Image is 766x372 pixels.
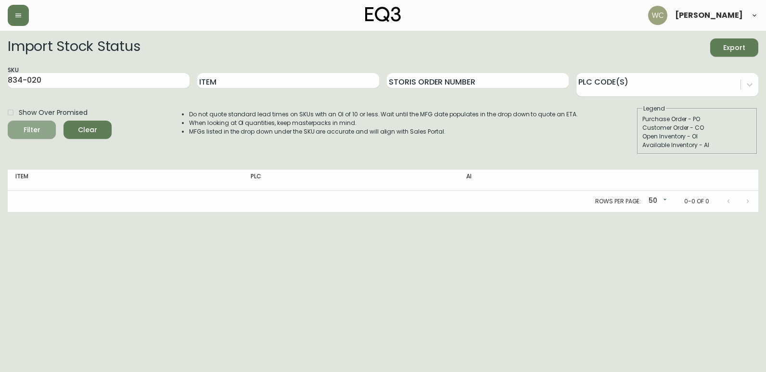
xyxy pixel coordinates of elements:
button: Export [710,38,758,57]
li: MFGs listed in the drop down under the SKU are accurate and will align with Sales Portal. [189,127,578,136]
img: 06a11c628539db30aea52cbf47961637 [648,6,667,25]
h2: Import Stock Status [8,38,140,57]
th: Item [8,170,243,191]
span: Export [718,42,751,54]
div: 50 [645,193,669,209]
img: logo [365,7,401,22]
th: PLC [243,170,459,191]
div: Customer Order - CO [642,124,752,132]
p: Rows per page: [595,197,641,206]
span: Show Over Promised [19,108,88,118]
th: AI [459,170,630,191]
legend: Legend [642,104,666,113]
div: Open Inventory - OI [642,132,752,141]
div: Available Inventory - AI [642,141,752,149]
span: Clear [71,124,104,136]
span: [PERSON_NAME] [675,12,743,19]
button: Clear [64,121,112,139]
p: 0-0 of 0 [684,197,709,206]
li: When looking at OI quantities, keep masterpacks in mind. [189,119,578,127]
li: Do not quote standard lead times on SKUs with an OI of 10 or less. Wait until the MFG date popula... [189,110,578,119]
div: Purchase Order - PO [642,115,752,124]
button: Filter [8,121,56,139]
